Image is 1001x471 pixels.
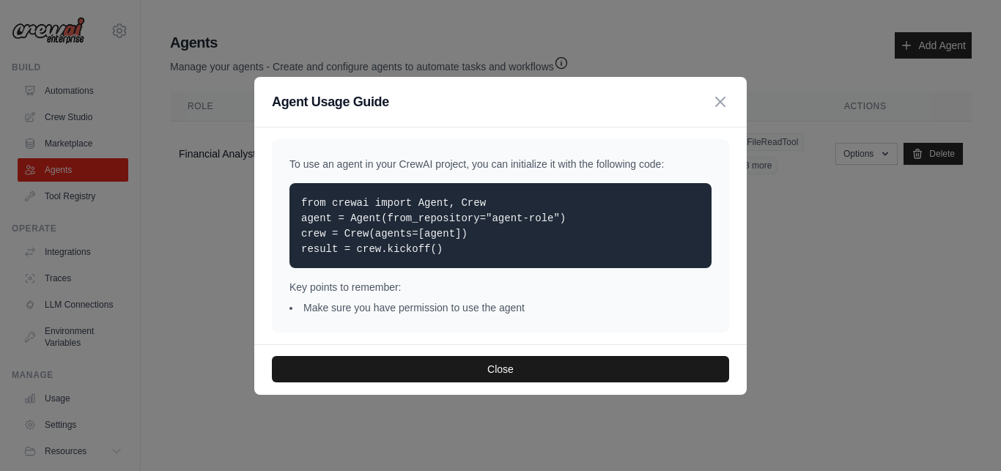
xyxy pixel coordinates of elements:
p: Key points to remember: [289,280,712,294]
button: Close [272,356,729,382]
p: To use an agent in your CrewAI project, you can initialize it with the following code: [289,157,712,171]
h3: Agent Usage Guide [272,92,389,112]
code: from crewai import Agent, Crew agent = Agent(from_repository="agent-role") crew = Crew(agents=[ag... [301,197,566,255]
li: Make sure you have permission to use the agent [289,300,712,315]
